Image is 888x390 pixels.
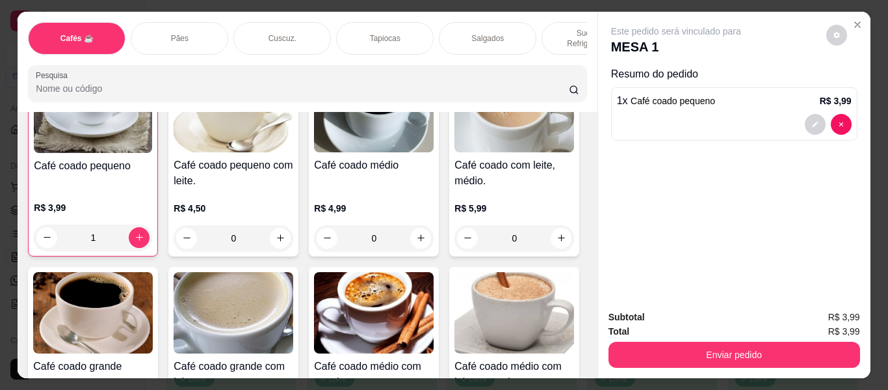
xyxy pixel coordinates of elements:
h4: Café coado grande com leite [174,359,293,390]
label: Pesquisa [36,70,72,81]
img: product-image [314,272,434,354]
h4: Café coado com leite, médio. [454,158,574,189]
p: Salgados [471,33,504,44]
button: decrease-product-quantity [36,227,57,248]
img: product-image [314,71,434,152]
p: Pães [171,33,189,44]
button: increase-product-quantity [129,227,150,248]
img: product-image [34,72,152,153]
p: Resumo do pedido [611,66,857,82]
p: R$ 4,99 [314,202,434,215]
h4: Café coado pequeno [34,158,152,174]
span: R$ 3,99 [828,310,860,324]
button: increase-product-quantity [551,228,571,249]
h4: Café coado médio com leite e canela. [454,359,574,390]
h4: Café coado grande [33,359,153,374]
button: decrease-product-quantity [826,25,847,46]
p: MESA 1 [611,38,741,56]
span: R$ 3,99 [828,324,860,339]
strong: Total [608,326,629,337]
img: product-image [174,272,293,354]
img: product-image [33,272,153,354]
img: product-image [454,272,574,354]
h4: Café coado médio [314,158,434,173]
p: 1 x [617,93,715,109]
p: Tapiocas [370,33,400,44]
p: Este pedido será vinculado para [611,25,741,38]
p: R$ 5,99 [454,202,574,215]
button: increase-product-quantity [270,228,291,249]
p: Sucos e Refrigerantes [553,28,628,49]
p: R$ 3,99 [820,94,852,107]
strong: Subtotal [608,312,645,322]
button: Enviar pedido [608,342,860,368]
input: Pesquisa [36,82,569,95]
button: decrease-product-quantity [457,228,478,249]
button: decrease-product-quantity [317,228,337,249]
p: Cafés ☕ [60,33,94,44]
span: Café coado pequeno [631,96,715,106]
p: Cuscuz. [268,33,296,44]
h4: Café coado pequeno com leite. [174,158,293,189]
button: increase-product-quantity [410,228,431,249]
img: product-image [454,71,574,152]
button: decrease-product-quantity [176,228,197,249]
p: R$ 4,50 [174,202,293,215]
h4: Café coado médio com canela [314,359,434,390]
button: decrease-product-quantity [831,114,852,135]
p: R$ 3,99 [34,201,152,214]
button: decrease-product-quantity [805,114,826,135]
button: Close [847,14,868,35]
img: product-image [174,71,293,152]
